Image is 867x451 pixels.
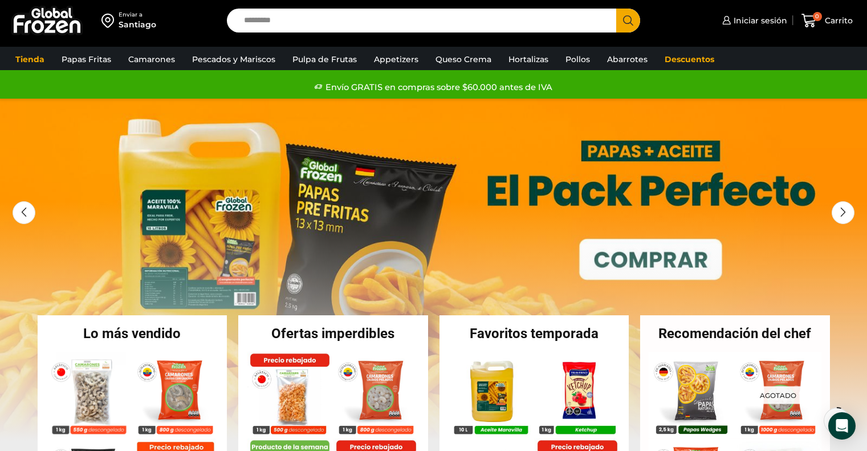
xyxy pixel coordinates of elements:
[13,201,35,224] div: Previous slide
[119,19,156,30] div: Santiago
[616,9,640,32] button: Search button
[186,48,281,70] a: Pescados y Mariscos
[560,48,596,70] a: Pollos
[799,7,856,34] a: 0 Carrito
[640,327,830,340] h2: Recomendación del chef
[287,48,363,70] a: Pulpa de Frutas
[832,201,854,224] div: Next slide
[368,48,424,70] a: Appetizers
[38,327,227,340] h2: Lo más vendido
[813,12,822,21] span: 0
[119,11,156,19] div: Enviar a
[123,48,181,70] a: Camarones
[719,9,787,32] a: Iniciar sesión
[601,48,653,70] a: Abarrotes
[101,11,119,30] img: address-field-icon.svg
[503,48,554,70] a: Hortalizas
[56,48,117,70] a: Papas Fritas
[659,48,720,70] a: Descuentos
[822,15,853,26] span: Carrito
[752,386,804,404] p: Agotado
[731,15,787,26] span: Iniciar sesión
[238,327,428,340] h2: Ofertas imperdibles
[828,412,856,440] div: Open Intercom Messenger
[10,48,50,70] a: Tienda
[430,48,497,70] a: Queso Crema
[439,327,629,340] h2: Favoritos temporada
